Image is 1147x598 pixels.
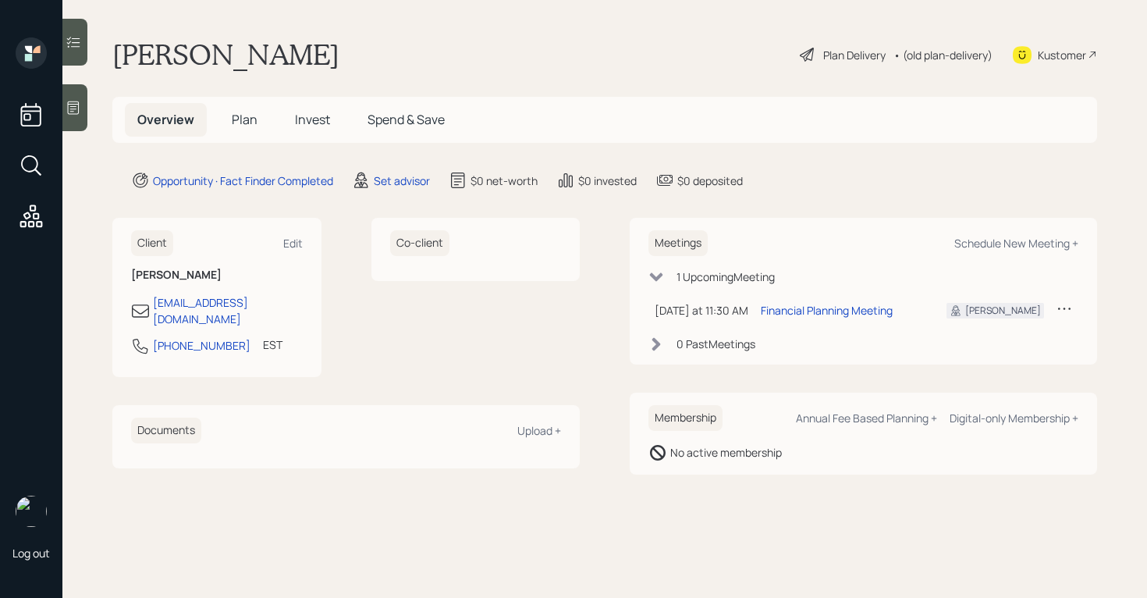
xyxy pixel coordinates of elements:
[131,418,201,443] h6: Documents
[676,269,775,285] div: 1 Upcoming Meeting
[137,111,194,128] span: Overview
[676,336,755,352] div: 0 Past Meeting s
[283,236,303,251] div: Edit
[677,173,743,189] div: $0 deposited
[950,411,1078,425] div: Digital-only Membership +
[796,411,937,425] div: Annual Fee Based Planning +
[517,423,561,438] div: Upload +
[153,294,303,327] div: [EMAIL_ADDRESS][DOMAIN_NAME]
[471,173,538,189] div: $0 net-worth
[648,230,708,256] h6: Meetings
[390,230,449,256] h6: Co-client
[670,444,782,461] div: No active membership
[823,47,886,63] div: Plan Delivery
[12,546,50,561] div: Log out
[368,111,445,128] span: Spend & Save
[112,37,339,72] h1: [PERSON_NAME]
[131,230,173,256] h6: Client
[965,304,1041,318] div: [PERSON_NAME]
[153,173,333,189] div: Opportunity · Fact Finder Completed
[131,269,303,282] h6: [PERSON_NAME]
[295,111,330,128] span: Invest
[16,496,47,527] img: retirable_logo.png
[374,173,430,189] div: Set advisor
[263,336,282,353] div: EST
[153,337,250,354] div: [PHONE_NUMBER]
[232,111,257,128] span: Plan
[578,173,637,189] div: $0 invested
[893,47,993,63] div: • (old plan-delivery)
[655,302,748,319] div: [DATE] at 11:30 AM
[954,236,1078,251] div: Schedule New Meeting +
[648,405,723,431] h6: Membership
[1038,47,1086,63] div: Kustomer
[761,302,893,319] div: Financial Planning Meeting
